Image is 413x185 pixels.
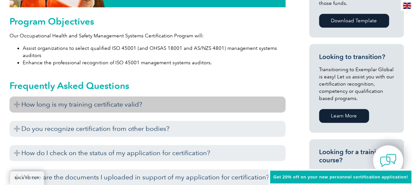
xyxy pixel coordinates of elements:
[403,3,411,9] img: en
[10,145,286,161] h3: How do I check on the status of my application for certification?
[10,121,286,137] h3: Do you recognize certification from other bodies?
[10,80,286,91] h2: Frequently Asked Questions
[319,66,394,102] p: Transitioning to Exemplar Global is easy! Let us assist you with our certification recognition, c...
[319,109,369,123] a: Learn More
[319,148,394,164] h3: Looking for a training course?
[10,171,44,185] a: BACK TO TOP
[273,175,408,179] span: Get 20% off on your new personnel certification application!
[319,53,394,61] h3: Looking to transition?
[380,152,396,169] img: contact-chat.png
[10,96,286,113] h3: How long is my training certificate valid?
[10,32,286,39] p: Our Occupational Health and Safety Management Systems Certification Program will:
[23,45,286,59] li: Assist organizations to select qualified ISO 45001 (and OHSAS 18001 and AS/NZS 4801) management s...
[10,16,286,27] h2: Program Objectives
[319,14,389,28] a: Download Template
[23,59,286,66] li: Enhance the professional recognition of ISO 45001 management systems auditors.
